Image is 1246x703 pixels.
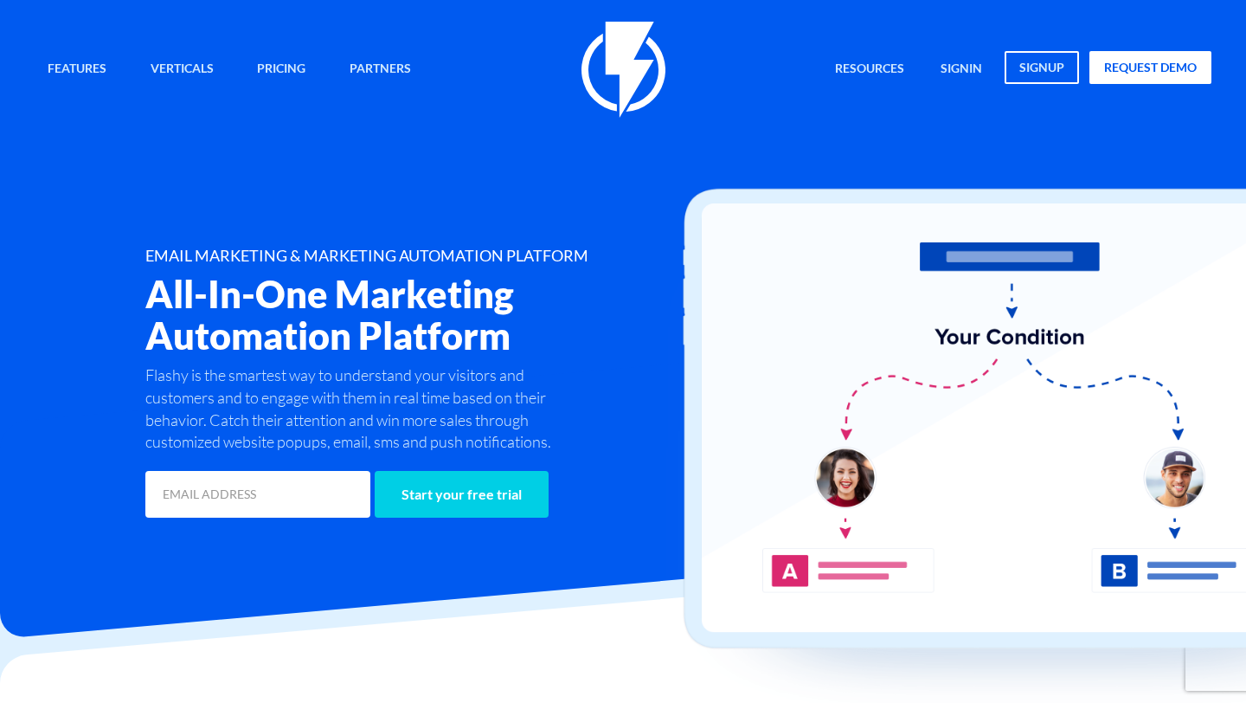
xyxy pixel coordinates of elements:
[244,51,318,88] a: Pricing
[145,274,708,356] h2: All-In-One Marketing Automation Platform
[145,364,561,454] p: Flashy is the smartest way to understand your visitors and customers and to engage with them in r...
[35,51,119,88] a: Features
[928,51,995,88] a: signin
[375,471,549,518] input: Start your free trial
[822,51,917,88] a: Resources
[145,471,370,518] input: EMAIL ADDRESS
[1005,51,1079,84] a: signup
[337,51,424,88] a: Partners
[138,51,227,88] a: Verticals
[1089,51,1211,84] a: request demo
[145,248,708,265] h1: EMAIL MARKETING & MARKETING AUTOMATION PLATFORM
